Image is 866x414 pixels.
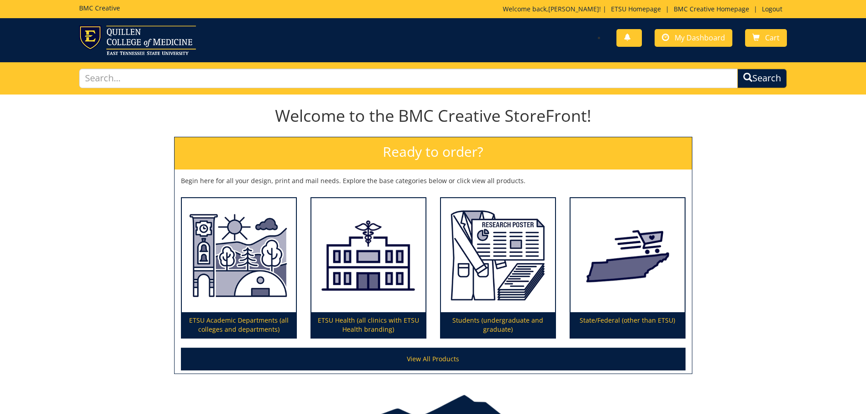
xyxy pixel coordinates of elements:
p: ETSU Academic Departments (all colleges and departments) [182,312,296,338]
a: ETSU Academic Departments (all colleges and departments) [182,198,296,338]
img: ETSU Health (all clinics with ETSU Health branding) [311,198,425,313]
a: Students (undergraduate and graduate) [441,198,555,338]
p: Begin here for all your design, print and mail needs. Explore the base categories below or click ... [181,176,686,185]
a: [PERSON_NAME] [548,5,599,13]
a: ETSU Homepage [606,5,666,13]
p: Welcome back, ! | | | [503,5,787,14]
input: Search... [79,69,738,88]
h5: BMC Creative [79,5,120,11]
p: Students (undergraduate and graduate) [441,312,555,338]
img: ETSU Academic Departments (all colleges and departments) [182,198,296,313]
a: View All Products [181,348,686,370]
p: ETSU Health (all clinics with ETSU Health branding) [311,312,425,338]
h2: Ready to order? [175,137,692,170]
a: State/Federal (other than ETSU) [571,198,685,338]
a: BMC Creative Homepage [669,5,754,13]
span: My Dashboard [675,33,725,43]
a: Cart [745,29,787,47]
img: State/Federal (other than ETSU) [571,198,685,313]
a: Logout [757,5,787,13]
a: My Dashboard [655,29,732,47]
img: Students (undergraduate and graduate) [441,198,555,313]
span: Cart [765,33,780,43]
h1: Welcome to the BMC Creative StoreFront! [174,107,692,125]
button: Search [737,69,787,88]
p: State/Federal (other than ETSU) [571,312,685,338]
a: ETSU Health (all clinics with ETSU Health branding) [311,198,425,338]
img: ETSU logo [79,25,196,55]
